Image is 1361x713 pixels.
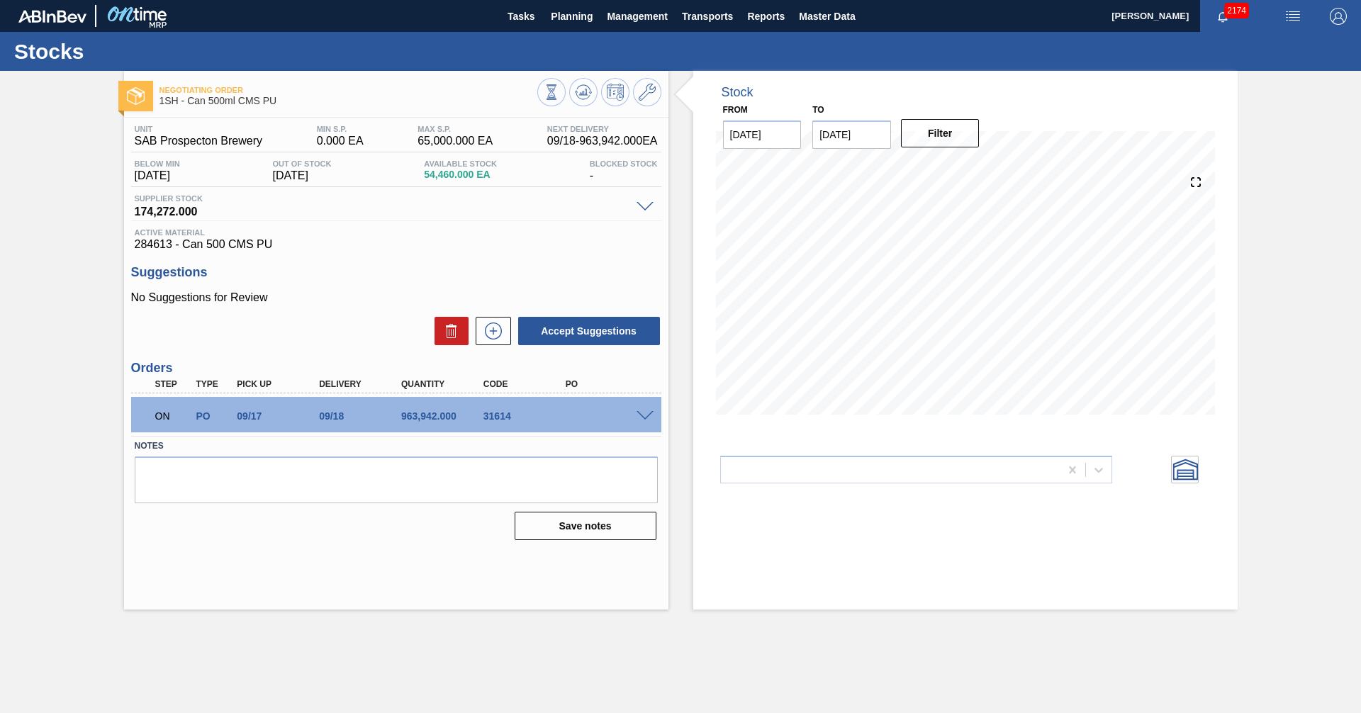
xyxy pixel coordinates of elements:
span: 174,272.000 [135,203,629,217]
button: Accept Suggestions [518,317,660,345]
div: Delete Suggestions [427,317,469,345]
button: Update Chart [569,78,598,106]
span: Blocked Stock [590,159,658,168]
span: 0.000 EA [317,135,364,147]
div: PO [562,379,654,389]
div: Step [152,379,194,389]
span: Negotiating Order [159,86,537,94]
div: Pick up [233,379,325,389]
span: [DATE] [135,169,180,182]
span: Below Min [135,159,180,168]
span: MAX S.P. [418,125,493,133]
img: TNhmsLtSVTkK8tSr43FrP2fwEKptu5GPRR3wAAAABJRU5ErkJggg== [18,10,86,23]
input: mm/dd/yyyy [723,120,802,149]
button: Go to Master Data / General [633,78,661,106]
div: Quantity [398,379,490,389]
span: 65,000.000 EA [418,135,493,147]
div: 09/18/2025 [315,410,408,422]
div: Purchase order [192,410,235,422]
h1: Stocks [14,43,266,60]
span: Planning [551,8,593,25]
input: mm/dd/yyyy [812,120,891,149]
div: - [586,159,661,182]
div: 09/17/2025 [233,410,325,422]
span: Master Data [799,8,855,25]
label: From [723,105,748,115]
span: Transports [682,8,733,25]
span: Active Material [135,228,658,237]
div: Code [480,379,572,389]
span: [DATE] [273,169,332,182]
div: 963,942.000 [398,410,490,422]
span: Next Delivery [547,125,658,133]
span: Tasks [505,8,537,25]
span: 54,460.000 EA [424,169,497,180]
div: New suggestion [469,317,511,345]
div: 31614 [480,410,572,422]
div: Type [192,379,235,389]
span: Unit [135,125,263,133]
button: Save notes [515,512,656,540]
div: Accept Suggestions [511,315,661,347]
img: Ícone [127,87,145,105]
p: ON [155,410,191,422]
span: 09/18 - 963,942.000 EA [547,135,658,147]
label: to [812,105,824,115]
img: Logout [1330,8,1347,25]
span: 1SH - Can 500ml CMS PU [159,96,537,106]
p: No Suggestions for Review [131,291,661,304]
button: Filter [901,119,980,147]
div: Negotiating Order [152,400,194,432]
span: MIN S.P. [317,125,364,133]
h3: Suggestions [131,265,661,280]
span: 2174 [1224,3,1249,18]
div: Stock [722,85,754,100]
button: Stocks Overview [537,78,566,106]
span: Management [607,8,668,25]
span: Reports [747,8,785,25]
span: Out Of Stock [273,159,332,168]
span: Available Stock [424,159,497,168]
div: Delivery [315,379,408,389]
h3: Orders [131,361,661,376]
button: Schedule Inventory [601,78,629,106]
span: SAB Prospecton Brewery [135,135,263,147]
span: 284613 - Can 500 CMS PU [135,238,658,251]
span: Supplier Stock [135,194,629,203]
button: Notifications [1200,6,1245,26]
img: userActions [1284,8,1301,25]
label: Notes [135,436,658,456]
